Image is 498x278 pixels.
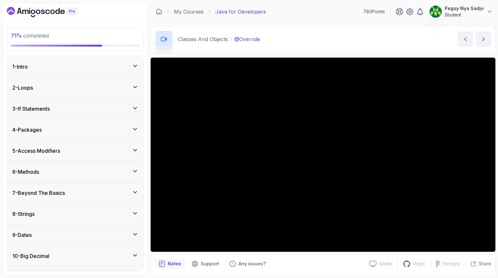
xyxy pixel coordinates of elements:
h3: 8 - Strings [12,210,35,218]
a: Dashboard [156,8,162,15]
button: 9-Dates [7,225,143,245]
p: Any issues? [238,261,266,267]
button: 10-Big Decimal [7,246,143,266]
button: Feedback button [226,259,270,269]
span: completed [11,32,49,39]
a: My Courses [174,8,204,16]
button: 7-Beyond The Basics [7,183,143,203]
h3: 6 - Methods [12,168,39,176]
h3: 3 - If Statements [12,105,50,113]
a: Dashboard [7,7,92,17]
iframe: 11 - @Override [151,58,495,252]
p: Designs [443,261,460,267]
button: 3-If Statements [7,98,143,119]
h3: 1 - Intro [12,63,28,71]
h3: 2 - Loops [12,84,33,92]
p: Repo [413,261,425,267]
button: Support button [188,259,223,269]
button: notes button [155,259,185,269]
p: Notes [168,261,181,267]
p: 780 Points [363,8,385,15]
h3: 5 - Access Modifiers [12,147,60,155]
button: next content [476,31,491,47]
p: @Override [234,35,260,43]
button: 1-Intro [7,56,143,77]
button: 2-Loops [7,77,143,98]
h3: 9 - Dates [12,231,32,239]
button: Share [465,261,491,267]
p: Support [201,261,219,267]
p: Java for Developers [215,8,266,16]
img: user profile image [429,6,442,18]
h3: 7 - Beyond The Basics [12,189,65,197]
h3: 10 - Big Decimal [12,252,49,260]
p: Share [479,261,491,267]
h3: 4 - Packages [12,126,42,134]
p: Slides [379,261,392,267]
p: Peguy Nya Sadjo [445,5,484,12]
button: 5-Access Modifiers [7,140,143,161]
button: previous content [458,31,473,47]
button: 6-Methods [7,161,143,182]
p: Classes And Objects [178,35,228,43]
span: 71 % [11,32,22,39]
button: 4-Packages [7,119,143,140]
button: user profile imagePeguy Nya SadjoStudent [429,5,493,18]
button: 8-Strings [7,204,143,224]
p: Student [445,12,484,18]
